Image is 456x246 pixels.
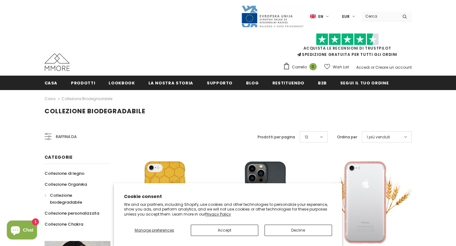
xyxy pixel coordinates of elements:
[45,210,99,216] span: Collezione personalizzata
[324,61,349,72] a: Wish List
[309,63,317,70] span: 0
[71,76,95,90] a: Prodotti
[310,14,316,19] img: i-lang-1.png
[148,80,193,86] span: La nostra storia
[45,168,84,179] a: Collezione di legno
[272,76,304,90] a: Restituendo
[303,45,391,51] a: Acquista le recensioni di TrustPilot
[305,134,308,140] span: 12
[45,208,99,219] a: Collezione personalizzata
[272,80,304,86] span: Restituendo
[148,76,193,90] a: La nostra storia
[258,134,295,140] label: Prodotti per pagina
[62,96,112,101] a: Collezione biodegradabile
[246,76,259,90] a: Blog
[124,225,185,236] button: Manage preferences
[124,202,332,217] p: We and our partners, including Shopify, use cookies and other technologies to personalize your ex...
[109,76,135,90] a: Lookbook
[5,221,39,241] inbox-online-store-chat: Shopify online store chat
[109,80,135,86] span: Lookbook
[340,80,389,86] span: Segui il tuo ordine
[45,181,87,187] span: Collezione Organika
[45,170,84,176] span: Collezione di legno
[316,33,379,45] img: Fidati di Pilot Stars
[45,76,58,90] a: Casa
[367,134,390,140] span: I più venduti
[371,65,374,70] span: or
[265,225,332,236] button: Decline
[356,65,370,70] a: Accedi
[340,76,389,90] a: Segui il tuo ordine
[191,225,258,236] button: Accept
[241,13,304,19] a: Javni Razpis
[45,80,58,86] span: Casa
[375,65,412,70] a: Creare un account
[135,227,174,233] span: Manage preferences
[205,211,231,217] a: Privacy Policy
[45,221,83,227] span: Collezione Chakra
[318,76,327,90] a: B2B
[45,219,83,230] a: Collezione Chakra
[362,12,398,21] input: Search Site
[283,36,412,57] span: SPEDIZIONE GRATUITA PER TUTTI GLI ORDINI
[45,95,56,103] a: Casa
[124,193,332,200] h2: Cookie consent
[45,154,73,160] span: Categorie
[318,13,323,20] span: en
[337,134,357,140] label: Ordina per
[207,76,233,90] a: supporto
[56,133,77,140] span: Raffina da
[50,192,82,205] span: Collezione biodegradabile
[241,5,304,28] img: Javni Razpis
[283,62,320,72] a: Carrello 0
[318,80,327,86] span: B2B
[45,107,145,115] span: Collezione biodegradabile
[45,179,87,190] a: Collezione Organika
[45,53,70,71] img: Casi MMORE
[333,64,349,70] span: Wish List
[342,13,350,20] span: EUR
[207,80,233,86] span: supporto
[292,64,307,70] span: Carrello
[246,80,259,86] span: Blog
[45,190,104,208] a: Collezione biodegradabile
[71,80,95,86] span: Prodotti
